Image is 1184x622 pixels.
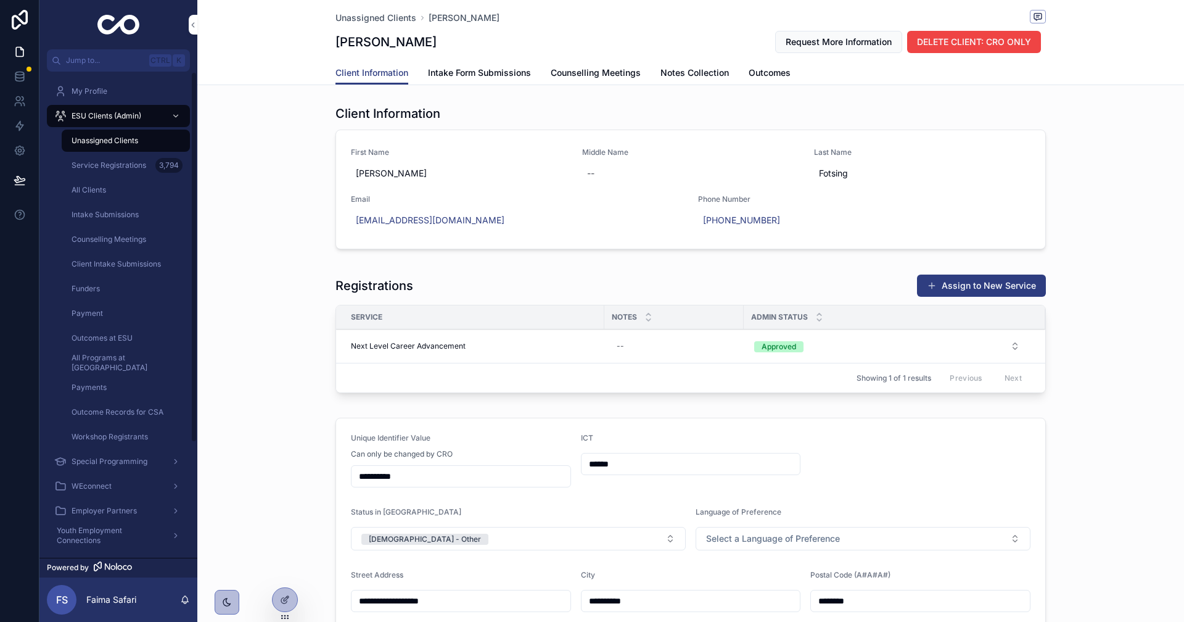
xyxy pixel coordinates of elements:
[751,312,808,322] span: Admin Status
[335,62,408,85] a: Client Information
[581,433,593,442] span: ICT
[62,278,190,300] a: Funders
[351,433,430,442] span: Unique Identifier Value
[72,86,107,96] span: My Profile
[72,432,148,442] span: Workshop Registrants
[62,154,190,176] a: Service Registrations3,794
[72,309,103,318] span: Payment
[814,147,1030,157] span: Last Name
[617,341,624,351] div: --
[72,136,138,146] span: Unassigned Clients
[335,33,437,51] h1: [PERSON_NAME]
[62,228,190,251] a: Counselling Meetings
[703,214,780,226] a: [PHONE_NUMBER]
[907,31,1041,53] button: DELETE CLIENT: CRO ONLY
[351,507,461,516] span: Status in [GEOGRAPHIC_DATA]
[587,167,594,180] div: --
[62,352,190,374] a: All Programs at [GEOGRAPHIC_DATA]
[351,341,597,351] a: Next Level Career Advancement
[749,67,791,79] span: Outcomes
[744,335,1030,357] button: Select Button
[47,563,89,573] span: Powered by
[39,72,197,558] div: scrollable content
[47,500,190,522] a: Employer Partners
[155,158,183,173] div: 3,794
[696,507,781,516] span: Language of Preference
[62,401,190,423] a: Outcome Records for CSA
[72,185,106,195] span: All Clients
[47,450,190,473] a: Special Programming
[335,277,413,294] h1: Registrations
[749,62,791,86] a: Outcomes
[72,210,139,220] span: Intake Submissions
[47,475,190,497] a: WEconnect
[698,194,1030,204] span: Phone Number
[810,570,890,579] span: Postal Code (A#A#A#)
[775,31,902,53] button: Request More Information
[47,80,190,102] a: My Profile
[72,353,178,373] span: All Programs at [GEOGRAPHIC_DATA]
[62,302,190,325] a: Payment
[356,214,504,226] a: [EMAIL_ADDRESS][DOMAIN_NAME]
[72,259,161,269] span: Client Intake Submissions
[706,533,840,545] span: Select a Language of Preference
[149,54,171,67] span: Ctrl
[369,534,481,545] div: [DEMOGRAPHIC_DATA] - Other
[72,160,146,170] span: Service Registrations
[428,62,531,86] a: Intake Form Submissions
[57,526,162,545] span: Youth Employment Connections
[428,67,531,79] span: Intake Form Submissions
[62,130,190,152] a: Unassigned Clients
[62,376,190,399] a: Payments
[351,570,403,579] span: Street Address
[351,341,466,351] span: Next Level Career Advancement
[351,527,686,550] button: Select Button
[62,204,190,226] a: Intake Submissions
[72,284,100,294] span: Funders
[47,525,190,547] a: Youth Employment Connections
[72,407,163,417] span: Outcome Records for CSA
[39,558,197,578] a: Powered by
[56,592,68,607] span: FS
[72,383,107,392] span: Payments
[660,67,729,79] span: Notes Collection
[917,36,1031,48] span: DELETE CLIENT: CRO ONLY
[582,147,799,157] span: Middle Name
[612,312,637,322] span: Notes
[917,275,1046,297] button: Assign to New Service
[72,481,112,491] span: WEconnect
[356,167,562,180] span: [PERSON_NAME]
[66,56,144,65] span: Jump to...
[97,15,140,35] img: App logo
[47,105,190,127] a: ESU Clients (Admin)
[47,49,190,72] button: Jump to...CtrlK
[351,449,453,459] span: Can only be changed by CRO
[62,327,190,349] a: Outcomes at ESU
[744,334,1030,358] a: Select Button
[786,36,892,48] span: Request More Information
[819,167,1026,180] span: Fotsing
[351,312,382,322] span: Service
[612,336,736,356] a: --
[335,105,440,122] h1: Client Information
[62,253,190,275] a: Client Intake Submissions
[174,56,184,65] span: K
[72,111,141,121] span: ESU Clients (Admin)
[857,373,931,383] span: Showing 1 of 1 results
[551,67,641,79] span: Counselling Meetings
[86,594,136,606] p: Faima Safari
[72,333,133,343] span: Outcomes at ESU
[429,12,499,24] span: [PERSON_NAME]
[696,527,1030,550] button: Select Button
[72,457,147,466] span: Special Programming
[335,12,416,24] a: Unassigned Clients
[72,506,137,516] span: Employer Partners
[551,62,641,86] a: Counselling Meetings
[581,570,595,579] span: City
[351,194,683,204] span: Email
[660,62,729,86] a: Notes Collection
[336,130,1045,249] a: First Name[PERSON_NAME]Middle Name--Last NameFotsingEmail[EMAIL_ADDRESS][DOMAIN_NAME]Phone Number...
[335,67,408,79] span: Client Information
